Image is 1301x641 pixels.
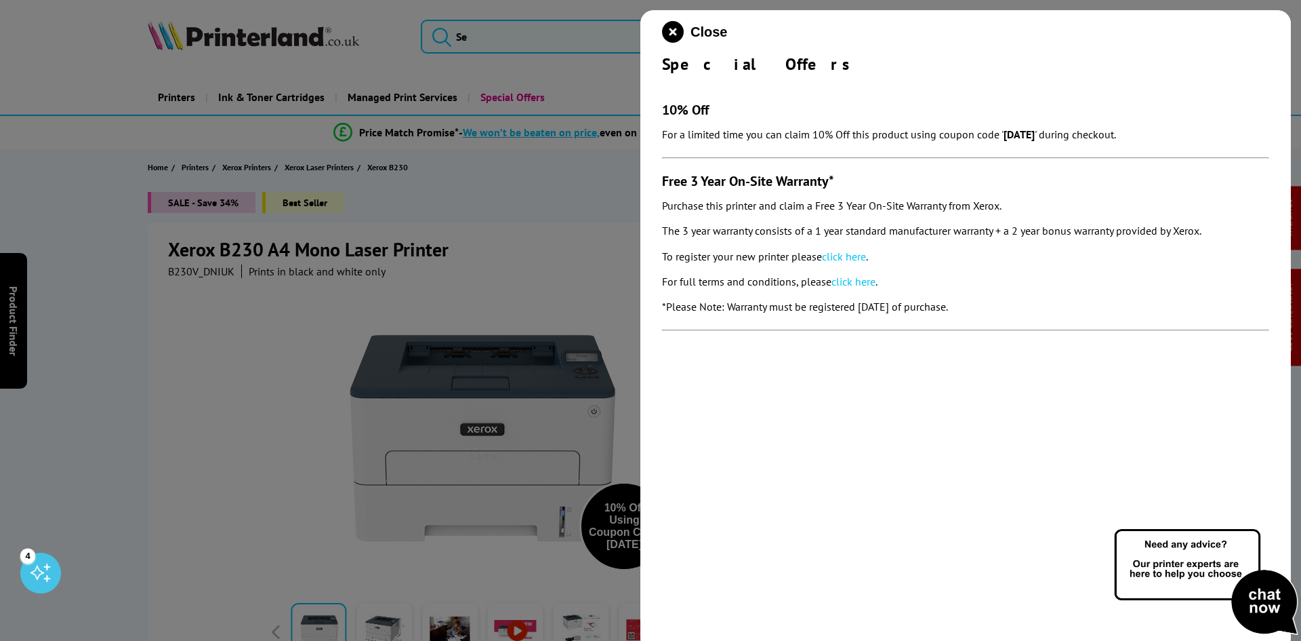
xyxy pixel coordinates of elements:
[662,101,1269,119] h3: 10% Off
[831,275,875,288] a: click here
[662,273,1269,291] p: For full terms and conditions, please .
[662,54,1269,75] div: Special Offers
[690,24,727,40] span: Close
[662,125,1269,144] p: For a limited time you can claim 10% Off this product using coupon code ' ' during checkout.
[822,250,866,263] a: click here
[662,248,1269,266] p: To register your new printer please .
[1004,128,1035,141] strong: [DATE]
[1111,527,1301,638] img: Open Live Chat window
[662,172,1269,190] h3: Free 3 Year On-Site Warranty*
[662,21,727,43] button: close modal
[662,197,1269,215] p: Purchase this printer and claim a Free 3 Year On-Site Warranty from Xerox.
[662,222,1269,240] p: The 3 year warranty consists of a 1 year standard manufacturer warranty + a 2 year bonus warranty...
[662,298,1269,316] p: *Please Note: Warranty must be registered [DATE] of purchase.
[20,548,35,563] div: 4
